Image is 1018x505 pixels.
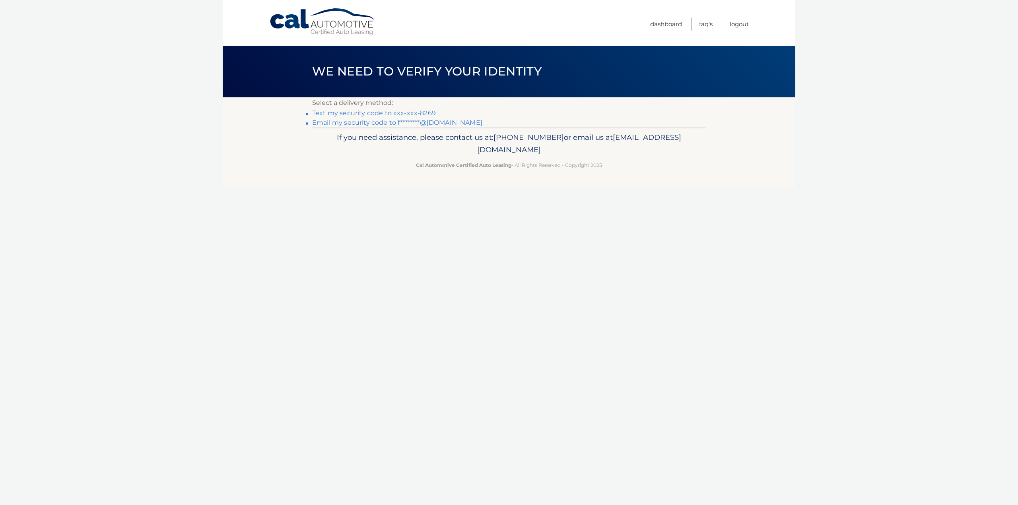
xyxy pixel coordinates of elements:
[269,8,377,36] a: Cal Automotive
[312,119,482,126] a: Email my security code to f********@[DOMAIN_NAME]
[312,97,706,108] p: Select a delivery method:
[730,17,749,31] a: Logout
[493,133,564,142] span: [PHONE_NUMBER]
[699,17,713,31] a: FAQ's
[416,162,511,168] strong: Cal Automotive Certified Auto Leasing
[317,131,701,157] p: If you need assistance, please contact us at: or email us at
[312,109,436,117] a: Text my security code to xxx-xxx-8269
[317,161,701,169] p: - All Rights Reserved - Copyright 2025
[650,17,682,31] a: Dashboard
[312,64,542,79] span: We need to verify your identity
